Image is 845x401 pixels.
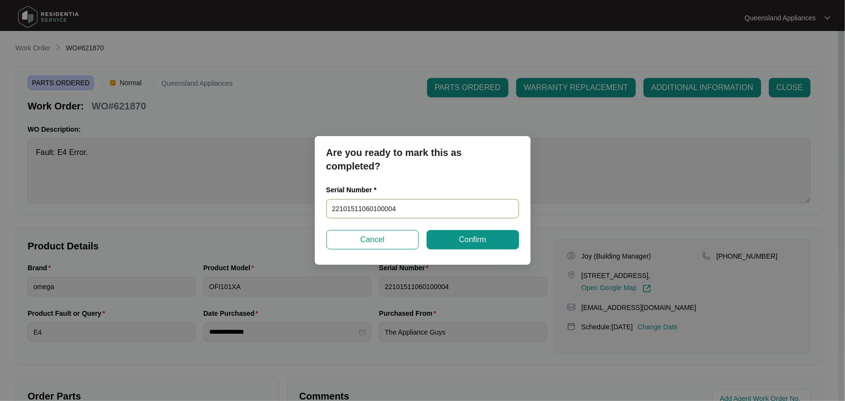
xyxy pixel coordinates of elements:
[459,234,486,246] span: Confirm
[326,146,519,159] p: Are you ready to mark this as
[326,185,384,195] label: Serial Number *
[427,230,519,249] button: Confirm
[326,230,419,249] button: Cancel
[326,159,519,173] p: completed?
[360,234,384,246] span: Cancel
